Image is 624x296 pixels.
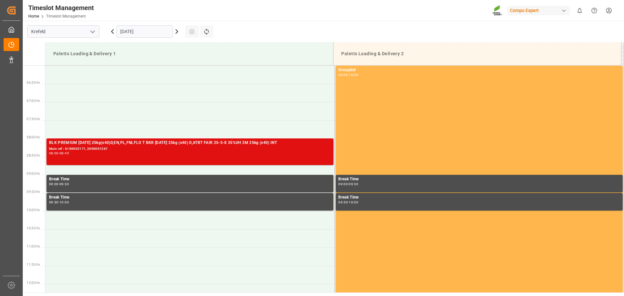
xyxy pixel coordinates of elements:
div: 09:30 [59,183,69,186]
div: - [58,201,59,204]
div: Break Time [49,176,331,183]
span: 08:30 Hr [27,154,40,157]
div: Break Time [338,194,620,201]
span: 07:30 Hr [27,117,40,121]
span: 08:00 Hr [27,135,40,139]
button: Help Center [587,3,602,18]
div: Break Time [49,194,331,201]
div: 08:00 [49,152,58,155]
div: - [58,152,59,155]
span: 11:00 Hr [27,245,40,248]
div: 06:00 [338,73,348,76]
span: 06:30 Hr [27,81,40,84]
div: Paletts Loading & Delivery 2 [339,48,616,60]
span: 10:30 Hr [27,226,40,230]
span: 10:00 Hr [27,208,40,212]
div: BLK PREMIUM [DATE] 25kg(x40)D,EN,PL,FNLFLO T BKR [DATE] 25kg (x40) D,ATBT FAIR 25-5-8 35%UH 3M 25... [49,140,331,146]
div: Compo Expert [507,6,570,15]
button: show 0 new notifications [572,3,587,18]
div: - [348,183,349,186]
input: DD.MM.YYYY [116,25,173,38]
div: 09:30 [49,201,58,204]
div: 09:00 [338,183,348,186]
div: - [58,183,59,186]
div: 08:45 [59,152,69,155]
img: Screenshot%202023-09-29%20at%2010.02.21.png_1712312052.png [492,5,503,16]
div: Timeslot Management [28,3,94,13]
div: 10:00 [349,201,358,204]
div: 16:00 [349,73,358,76]
span: 12:00 Hr [27,281,40,285]
div: - [348,73,349,76]
div: Break Time [338,176,620,183]
button: Compo Expert [507,4,572,17]
div: Occupied [338,67,620,73]
div: 10:00 [59,201,69,204]
input: Type to search/select [27,25,99,38]
div: 09:30 [349,183,358,186]
span: 11:30 Hr [27,263,40,266]
span: 09:00 Hr [27,172,40,175]
div: 09:00 [49,183,58,186]
span: 09:30 Hr [27,190,40,194]
div: Paletts Loading & Delivery 1 [51,48,328,60]
div: - [348,201,349,204]
a: Home [28,14,39,19]
button: open menu [87,27,97,37]
div: Main ref : 6100002171, 2000001267 [49,146,331,152]
div: 09:30 [338,201,348,204]
span: 07:00 Hr [27,99,40,103]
